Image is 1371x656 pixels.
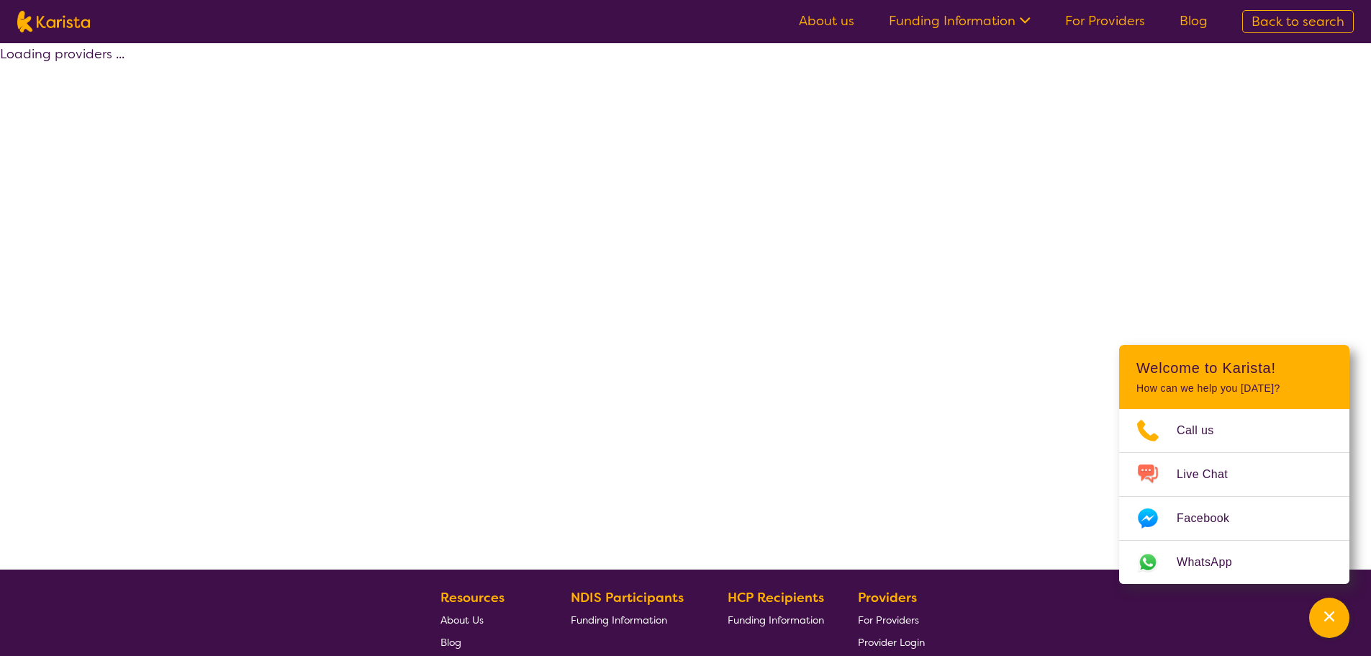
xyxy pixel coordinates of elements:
[1309,598,1349,638] button: Channel Menu
[1177,508,1246,529] span: Facebook
[728,614,824,626] span: Funding Information
[889,12,1031,30] a: Funding Information
[1136,359,1332,377] h2: Welcome to Karista!
[858,614,919,626] span: For Providers
[728,589,824,606] b: HCP Recipients
[440,631,537,653] a: Blog
[440,589,504,606] b: Resources
[17,11,90,32] img: Karista logo
[1252,13,1344,30] span: Back to search
[440,608,537,631] a: About Us
[1177,464,1245,485] span: Live Chat
[858,636,925,649] span: Provider Login
[1119,541,1349,584] a: Web link opens in a new tab.
[1136,382,1332,395] p: How can we help you [DATE]?
[571,589,684,606] b: NDIS Participants
[1242,10,1354,33] a: Back to search
[728,608,824,631] a: Funding Information
[1180,12,1208,30] a: Blog
[1177,552,1249,573] span: WhatsApp
[571,608,694,631] a: Funding Information
[858,608,925,631] a: For Providers
[799,12,854,30] a: About us
[1119,409,1349,584] ul: Choose channel
[571,614,667,626] span: Funding Information
[1119,345,1349,584] div: Channel Menu
[858,589,917,606] b: Providers
[1177,420,1231,441] span: Call us
[1065,12,1145,30] a: For Providers
[440,614,484,626] span: About Us
[858,631,925,653] a: Provider Login
[440,636,461,649] span: Blog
